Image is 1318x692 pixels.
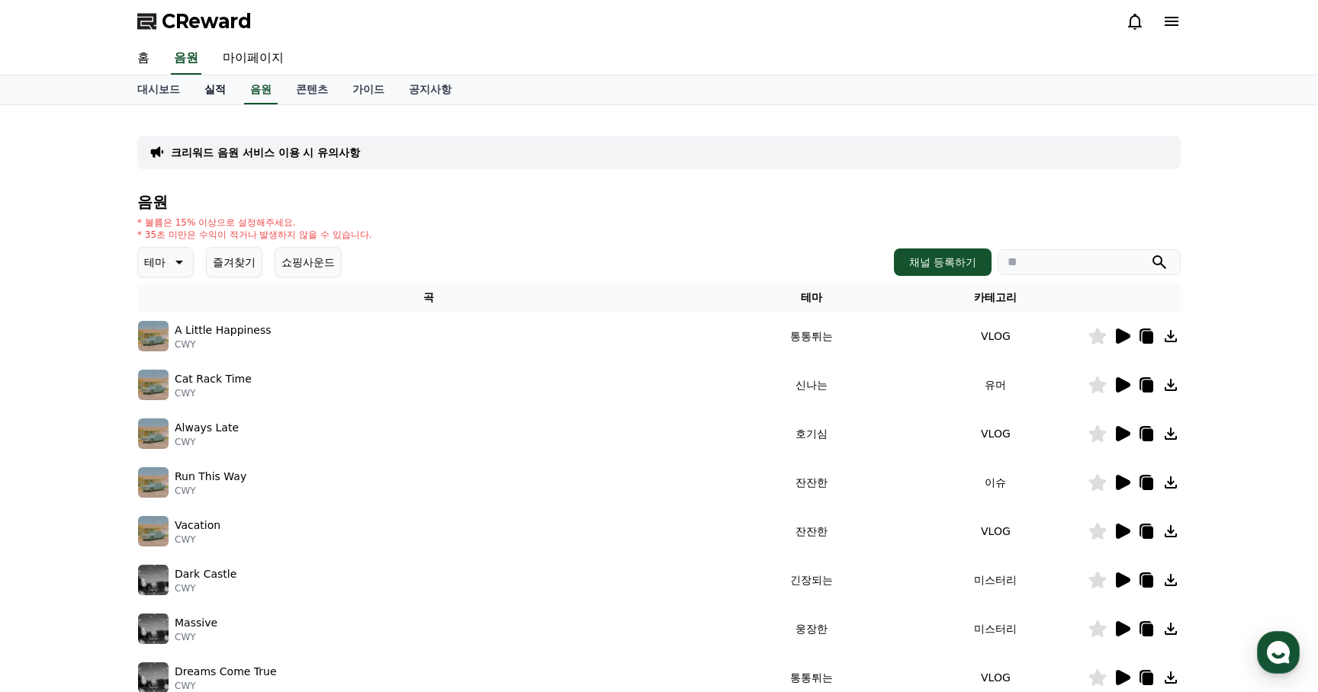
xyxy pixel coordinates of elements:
td: VLOG [904,409,1088,458]
a: 콘텐츠 [284,75,340,104]
td: 잔잔한 [720,507,904,556]
a: 음원 [171,43,201,75]
img: music [138,418,169,449]
p: CWY [175,338,272,351]
td: 호기심 [720,409,904,458]
a: 설정 [197,483,293,521]
th: 테마 [720,284,904,312]
p: Run This Way [175,469,246,485]
img: music [138,565,169,595]
p: Dark Castle [175,566,236,582]
p: CWY [175,436,239,448]
a: 홈 [5,483,101,521]
img: music [138,467,169,498]
a: 가이드 [340,75,397,104]
p: * 볼륨은 15% 이상으로 설정해주세요. [137,216,372,229]
a: CReward [137,9,252,34]
td: 미스터리 [904,556,1088,604]
td: 유머 [904,360,1088,409]
p: Dreams Come True [175,664,277,680]
span: CReward [162,9,252,34]
p: Massive [175,615,217,631]
td: 웅장한 [720,604,904,653]
a: 크리워드 음원 서비스 이용 시 유의사항 [171,145,360,160]
p: CWY [175,387,252,399]
button: 즐겨찾기 [206,247,262,277]
span: 설정 [236,506,254,518]
p: CWY [175,631,217,643]
a: 대시보드 [125,75,192,104]
p: Vacation [175,517,220,533]
p: 테마 [144,251,166,273]
a: 음원 [244,75,278,104]
img: music [138,516,169,546]
a: 공지사항 [397,75,464,104]
p: CWY [175,680,277,692]
button: 채널 등록하기 [894,248,992,276]
span: 홈 [48,506,57,518]
a: 마이페이지 [211,43,296,75]
h4: 음원 [137,194,1181,210]
td: 통통튀는 [720,312,904,360]
p: * 35초 미만은 수익이 적거나 발생하지 않을 수 있습니다. [137,229,372,241]
img: music [138,614,169,644]
button: 쇼핑사운드 [275,247,342,277]
button: 테마 [137,247,194,277]
td: VLOG [904,312,1088,360]
p: CWY [175,533,220,546]
p: CWY [175,485,246,497]
img: music [138,370,169,400]
th: 카테고리 [904,284,1088,312]
span: 대화 [140,507,158,519]
td: 신나는 [720,360,904,409]
td: VLOG [904,507,1088,556]
th: 곡 [137,284,720,312]
a: 실적 [192,75,238,104]
p: Cat Rack Time [175,371,252,387]
a: 대화 [101,483,197,521]
td: 긴장되는 [720,556,904,604]
p: CWY [175,582,236,594]
a: 홈 [125,43,162,75]
p: A Little Happiness [175,322,272,338]
td: 잔잔한 [720,458,904,507]
p: Always Late [175,420,239,436]
td: 미스터리 [904,604,1088,653]
img: music [138,321,169,351]
td: 이슈 [904,458,1088,507]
